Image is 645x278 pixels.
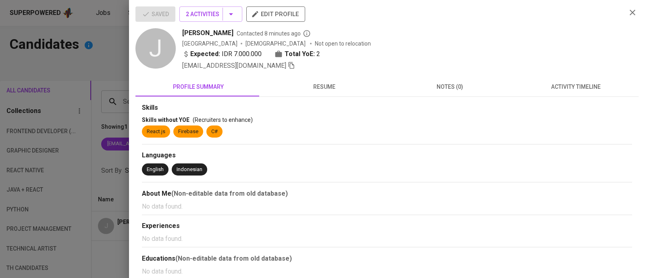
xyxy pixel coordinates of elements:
[316,49,320,59] span: 2
[266,82,382,92] span: resume
[246,40,307,48] span: [DEMOGRAPHIC_DATA]
[182,49,262,59] div: IDR 7.000.000
[142,234,632,244] p: No data found.
[315,40,371,48] p: Not open to relocation
[182,40,237,48] div: [GEOGRAPHIC_DATA]
[142,189,632,199] div: About Me
[142,222,632,231] div: Experiences
[246,6,305,22] button: edit profile
[253,9,299,19] span: edit profile
[140,82,256,92] span: profile summary
[182,62,286,69] span: [EMAIL_ADDRESS][DOMAIN_NAME]
[171,190,288,197] b: (Non-editable data from old database)
[303,29,311,38] svg: By Batam recruiter
[142,267,632,276] p: No data found.
[175,255,292,262] b: (Non-editable data from old database)
[177,166,202,173] div: Indonesian
[186,9,236,19] span: 2 Activities
[246,10,305,17] a: edit profile
[285,49,315,59] b: Total YoE:
[237,29,311,38] span: Contacted 8 minutes ago
[182,28,233,38] span: [PERSON_NAME]
[142,202,632,211] p: No data found.
[518,82,634,92] span: activity timeline
[142,103,632,113] div: Skills
[147,128,165,136] div: React.js
[142,117,189,123] span: Skills without YOE
[142,151,632,160] div: Languages
[147,166,164,173] div: English
[179,6,242,22] button: 2 Activities
[142,254,632,263] div: Educations
[211,128,218,136] div: C#
[392,82,508,92] span: notes (0)
[190,49,220,59] b: Expected:
[135,28,176,69] div: J
[178,128,198,136] div: Firebase
[193,117,253,123] span: (Recruiters to enhance)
